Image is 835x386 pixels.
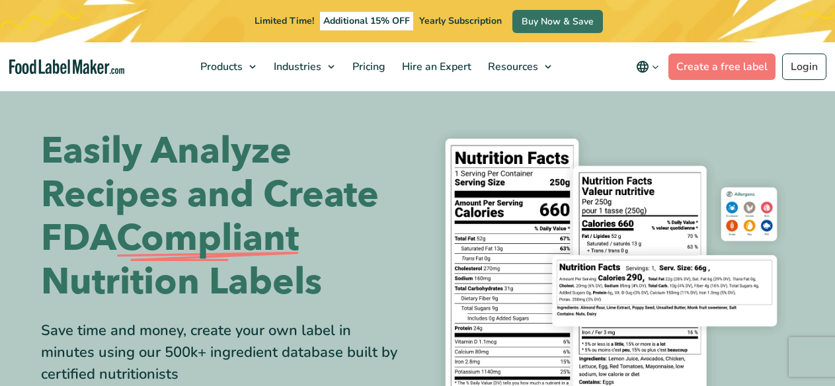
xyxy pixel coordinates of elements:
[196,59,244,74] span: Products
[512,10,603,33] a: Buy Now & Save
[480,42,558,91] a: Resources
[192,42,262,91] a: Products
[668,54,775,80] a: Create a free label
[782,54,826,80] a: Login
[419,15,502,27] span: Yearly Subscription
[116,217,299,260] span: Compliant
[41,320,408,385] div: Save time and money, create your own label in minutes using our 500k+ ingredient database built b...
[41,130,408,304] h1: Easily Analyze Recipes and Create FDA Nutrition Labels
[484,59,539,74] span: Resources
[398,59,473,74] span: Hire an Expert
[255,15,314,27] span: Limited Time!
[320,12,413,30] span: Additional 15% OFF
[394,42,477,91] a: Hire an Expert
[270,59,323,74] span: Industries
[266,42,341,91] a: Industries
[348,59,387,74] span: Pricing
[344,42,391,91] a: Pricing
